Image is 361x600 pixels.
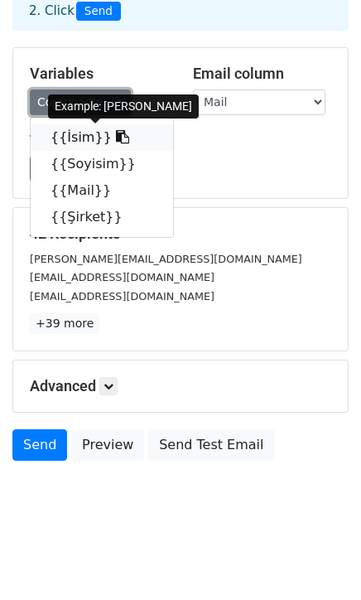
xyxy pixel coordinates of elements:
a: +39 more [30,313,99,334]
div: Example: [PERSON_NAME] [48,94,199,119]
small: [EMAIL_ADDRESS][DOMAIN_NAME] [30,271,214,283]
span: Send [76,2,121,22]
iframe: Chat Widget [278,520,361,600]
a: Copy/paste... [30,90,131,115]
h5: Email column [193,65,331,83]
a: Send Test Email [148,429,274,461]
a: Send [12,429,67,461]
a: {{İsim}} [31,124,173,151]
small: [EMAIL_ADDRESS][DOMAIN_NAME] [30,290,214,302]
small: [PERSON_NAME][EMAIL_ADDRESS][DOMAIN_NAME] [30,253,302,265]
h5: 42 Recipients [30,225,331,243]
a: Preview [71,429,144,461]
div: Sohbet Aracı [278,520,361,600]
h5: Advanced [30,377,331,395]
a: {{Şirket}} [31,204,173,230]
a: {{Soyisim}} [31,151,173,177]
a: {{Mail}} [31,177,173,204]
h5: Variables [30,65,168,83]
